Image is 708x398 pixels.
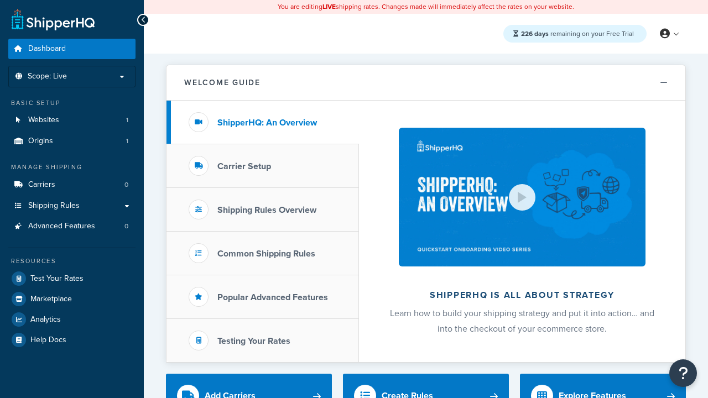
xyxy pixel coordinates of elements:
[28,116,59,125] span: Websites
[124,222,128,231] span: 0
[28,222,95,231] span: Advanced Features
[8,289,136,309] a: Marketplace
[8,310,136,329] a: Analytics
[8,330,136,350] a: Help Docs
[28,72,67,81] span: Scope: Live
[217,161,271,171] h3: Carrier Setup
[30,336,66,345] span: Help Docs
[8,163,136,172] div: Manage Shipping
[8,175,136,195] a: Carriers0
[8,110,136,130] li: Websites
[8,131,136,151] a: Origins1
[124,180,128,190] span: 0
[388,290,656,300] h2: ShipperHQ is all about strategy
[184,78,261,87] h2: Welcome Guide
[217,205,316,215] h3: Shipping Rules Overview
[8,216,136,237] a: Advanced Features0
[126,137,128,146] span: 1
[390,307,654,335] span: Learn how to build your shipping strategy and put it into action… and into the checkout of your e...
[8,175,136,195] li: Carriers
[669,359,697,387] button: Open Resource Center
[322,2,336,12] b: LIVE
[521,29,634,39] span: remaining on your Free Trial
[8,131,136,151] li: Origins
[8,98,136,108] div: Basic Setup
[217,292,328,302] h3: Popular Advanced Features
[399,128,645,266] img: ShipperHQ is all about strategy
[521,29,549,39] strong: 226 days
[30,274,84,284] span: Test Your Rates
[8,39,136,59] a: Dashboard
[28,201,80,211] span: Shipping Rules
[8,256,136,266] div: Resources
[126,116,128,125] span: 1
[8,269,136,289] a: Test Your Rates
[28,44,66,54] span: Dashboard
[28,137,53,146] span: Origins
[28,180,55,190] span: Carriers
[166,65,685,101] button: Welcome Guide
[217,336,290,346] h3: Testing Your Rates
[8,216,136,237] li: Advanced Features
[8,110,136,130] a: Websites1
[217,249,315,259] h3: Common Shipping Rules
[30,295,72,304] span: Marketplace
[30,315,61,324] span: Analytics
[217,118,317,128] h3: ShipperHQ: An Overview
[8,196,136,216] a: Shipping Rules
